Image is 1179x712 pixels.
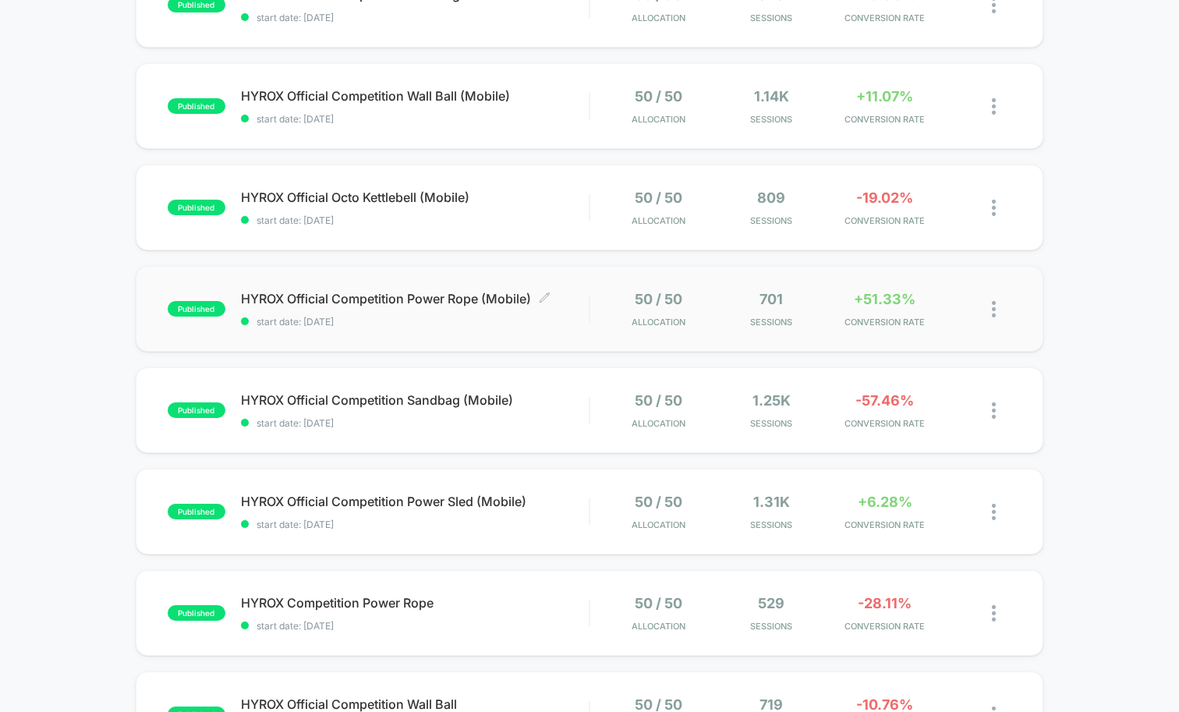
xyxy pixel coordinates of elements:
[832,418,937,429] span: CONVERSION RATE
[832,317,937,328] span: CONVERSION RATE
[635,494,682,510] span: 50 / 50
[832,621,937,632] span: CONVERSION RATE
[241,214,589,226] span: start date: [DATE]
[992,98,996,115] img: close
[832,114,937,125] span: CONVERSION RATE
[241,519,589,530] span: start date: [DATE]
[241,113,589,125] span: start date: [DATE]
[168,301,225,317] span: published
[719,621,824,632] span: Sessions
[632,519,685,530] span: Allocation
[855,392,914,409] span: -57.46%
[241,417,589,429] span: start date: [DATE]
[241,595,589,611] span: HYROX Competition Power Rope
[992,301,996,317] img: close
[858,494,912,510] span: +6.28%
[752,392,791,409] span: 1.25k
[241,494,589,509] span: HYROX Official Competition Power Sled (Mobile)
[632,215,685,226] span: Allocation
[754,88,789,104] span: 1.14k
[168,504,225,519] span: published
[635,88,682,104] span: 50 / 50
[719,114,824,125] span: Sessions
[241,392,589,408] span: HYROX Official Competition Sandbag (Mobile)
[241,12,589,23] span: start date: [DATE]
[992,200,996,216] img: close
[856,190,913,206] span: -19.02%
[719,12,824,23] span: Sessions
[832,215,937,226] span: CONVERSION RATE
[832,519,937,530] span: CONVERSION RATE
[632,418,685,429] span: Allocation
[241,88,589,104] span: HYROX Official Competition Wall Ball (Mobile)
[757,190,785,206] span: 809
[168,605,225,621] span: published
[856,88,913,104] span: +11.07%
[635,291,682,307] span: 50 / 50
[992,402,996,419] img: close
[241,696,589,712] span: HYROX Official Competition Wall Ball
[758,595,784,611] span: 529
[753,494,790,510] span: 1.31k
[719,418,824,429] span: Sessions
[992,504,996,520] img: close
[241,620,589,632] span: start date: [DATE]
[632,621,685,632] span: Allocation
[854,291,915,307] span: +51.33%
[759,291,783,307] span: 701
[719,215,824,226] span: Sessions
[632,317,685,328] span: Allocation
[992,605,996,622] img: close
[168,200,225,215] span: published
[168,402,225,418] span: published
[858,595,912,611] span: -28.11%
[635,595,682,611] span: 50 / 50
[632,12,685,23] span: Allocation
[635,190,682,206] span: 50 / 50
[719,519,824,530] span: Sessions
[832,12,937,23] span: CONVERSION RATE
[632,114,685,125] span: Allocation
[241,291,589,306] span: HYROX Official Competition Power Rope (Mobile)
[241,316,589,328] span: start date: [DATE]
[168,98,225,114] span: published
[719,317,824,328] span: Sessions
[635,392,682,409] span: 50 / 50
[241,190,589,205] span: HYROX Official Octo Kettlebell (Mobile)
